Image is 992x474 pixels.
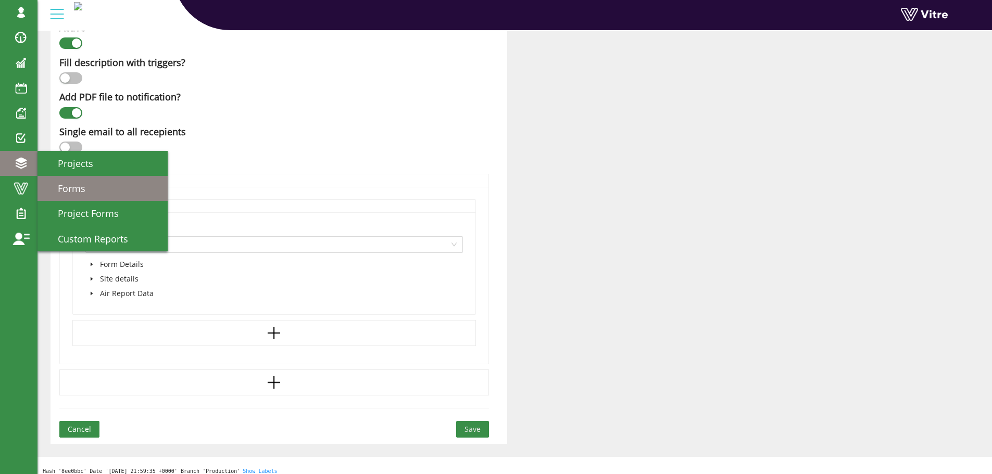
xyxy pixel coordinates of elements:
[37,226,168,251] a: Custom Reports
[45,233,128,245] span: Custom Reports
[43,468,240,474] span: Hash '8ee0bbc' Date '[DATE] 21:59:35 +0000' Branch 'Production'
[89,291,94,296] span: caret-down
[98,273,141,285] span: Site details
[59,124,186,139] div: Single email to all recepients
[98,287,156,300] span: Air Report Data
[45,182,85,195] span: Forms
[100,274,139,284] span: Site details
[59,421,99,438] button: Cancel
[59,89,181,104] div: Add PDF file to notification?
[45,157,93,170] span: Projects
[37,201,168,226] a: Project Forms
[98,258,146,271] span: Form Details
[45,207,119,220] span: Project Forms
[68,424,91,435] span: Cancel
[89,276,94,281] span: caret-down
[456,421,489,438] button: Save
[243,468,277,474] a: Show Labels
[266,375,282,390] span: plus
[92,237,457,252] span: Specific Answers
[74,2,82,10] img: a5b1377f-0224-4781-a1bb-d04eb42a2f7a.jpg
[59,55,185,70] div: Fill description with triggers?
[37,151,168,176] a: Projects
[100,259,144,269] span: Form Details
[89,262,94,267] span: caret-down
[266,325,282,341] span: plus
[100,288,154,298] span: Air Report Data
[37,176,168,201] a: Forms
